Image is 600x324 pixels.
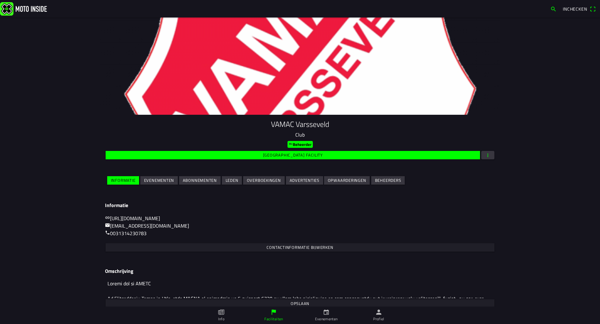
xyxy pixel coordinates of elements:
[105,230,110,235] ion-icon: call
[107,176,139,185] ion-button: Informatie
[323,309,330,316] ion-icon: calendar
[105,223,110,228] ion-icon: mail
[105,268,495,274] h3: Omschrijving
[287,141,313,148] ion-badge: Beheerder
[140,176,178,185] ion-button: Evenementen
[105,277,495,298] textarea: Loremi dol si AMETC Ad Elitseddoeiu Tempo in Utla-etdo MAGNA al enimadmin ve 5 quisnost 6729 ex u...
[243,176,285,185] ion-button: Overboekingen
[105,202,495,208] h3: Informatie
[218,316,224,322] ion-label: Info
[375,309,382,316] ion-icon: person
[106,243,494,252] ion-button: Contactinformatie bijwerken
[222,176,242,185] ion-button: Leden
[371,176,405,185] ion-button: Beheerders
[560,3,599,14] a: Incheckenqr scanner
[105,131,495,138] p: Club
[286,176,323,185] ion-button: Advertenties
[264,316,283,322] ion-label: Faciliteiten
[563,6,587,12] span: Inchecken
[105,215,110,220] ion-icon: link
[105,120,495,129] h1: VAMAC Varsseveld
[179,176,221,185] ion-button: Abonnementen
[289,142,293,146] ion-icon: key
[218,309,225,316] ion-icon: paper
[373,316,384,322] ion-label: Profiel
[547,3,560,14] a: search
[106,299,494,308] ion-button: Opslaan
[106,151,480,159] ion-button: [GEOGRAPHIC_DATA] facility
[324,176,370,185] ion-button: Opwaarderingen
[105,230,147,237] a: call0031314230783
[105,215,160,222] a: link[URL][DOMAIN_NAME]
[315,316,338,322] ion-label: Evenementen
[105,222,189,230] a: mail[EMAIL_ADDRESS][DOMAIN_NAME]
[270,309,277,316] ion-icon: flag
